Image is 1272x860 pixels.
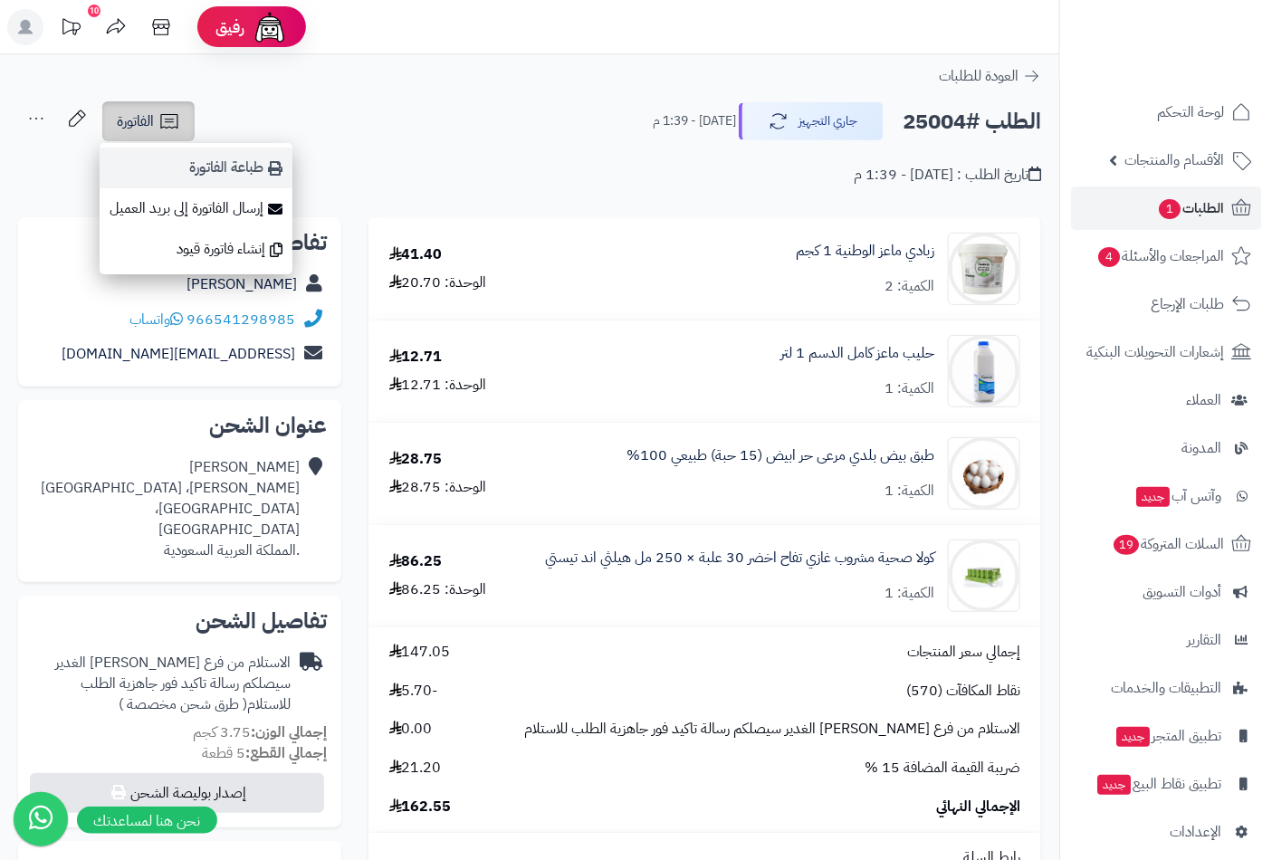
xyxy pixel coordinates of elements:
small: 5 قطعة [202,742,327,764]
span: العودة للطلبات [939,65,1019,87]
button: جاري التجهيز [739,102,884,140]
span: العملاء [1186,387,1221,413]
a: إنشاء فاتورة قيود [100,229,292,270]
a: العملاء [1071,378,1261,422]
img: 1754904135-%D9%87%D9%84%D8%AB%D9%8A%20%D9%83%D9%88%D9%84%D8%A7%20%D8%AA%D9%81%D8%A7%D8%AD-90x90.jpg [949,540,1019,612]
a: السلات المتروكة19 [1071,522,1261,566]
div: الكمية: 2 [885,276,934,297]
span: 0.00 [389,719,433,740]
div: 28.75 [389,449,443,470]
span: المراجعات والأسئلة [1096,244,1224,269]
div: تاريخ الطلب : [DATE] - 1:39 م [854,165,1041,186]
a: واتساب [129,309,183,330]
div: الكمية: 1 [885,583,934,604]
span: وآتس آب [1134,483,1221,509]
div: الاستلام من فرع [PERSON_NAME] الغدير سيصلكم رسالة تاكيد فور جاهزية الطلب للاستلام [33,653,291,715]
a: طلبات الإرجاع [1071,282,1261,326]
a: طباعة الفاتورة [100,148,292,188]
span: التقارير [1187,627,1221,653]
img: C08A7378-90x90.jpg [949,233,1019,305]
button: إصدار بوليصة الشحن [30,773,324,813]
span: المدونة [1181,435,1221,461]
a: 966541298985 [186,309,295,330]
a: لوحة التحكم [1071,91,1261,134]
a: التقارير [1071,618,1261,662]
a: [EMAIL_ADDRESS][DOMAIN_NAME] [62,343,295,365]
img: 1700260736-29-90x90.jpg [949,335,1019,407]
a: طبق بيض بلدي مرعى حر ابيض (15 حبة) طبيعي 100% [626,445,934,466]
a: زبادي ماعز الوطنية 1 كجم [796,241,934,262]
strong: إجمالي الوزن: [251,721,327,743]
span: جديد [1097,775,1131,795]
span: 1 [1159,199,1181,219]
h2: الطلب #25004 [903,103,1041,140]
div: 86.25 [389,551,443,572]
a: التطبيقات والخدمات [1071,666,1261,710]
span: الاستلام من فرع [PERSON_NAME] الغدير سيصلكم رسالة تاكيد فور جاهزية الطلب للاستلام [524,719,1020,740]
span: إشعارات التحويلات البنكية [1086,339,1224,365]
small: 3.75 كجم [193,721,327,743]
div: الوحدة: 20.70 [389,272,487,293]
a: إشعارات التحويلات البنكية [1071,330,1261,374]
span: جديد [1136,487,1170,507]
a: المراجعات والأسئلة4 [1071,234,1261,278]
span: الفاتورة [117,110,154,132]
a: تطبيق نقاط البيعجديد [1071,762,1261,806]
img: 1734979698-larg1594735574-90x90.jpg [949,437,1019,510]
h2: عنوان الشحن [33,415,327,436]
span: ضريبة القيمة المضافة 15 % [865,758,1020,779]
span: 162.55 [389,797,452,817]
span: 147.05 [389,642,451,663]
a: الفاتورة [102,101,195,141]
span: السلات المتروكة [1112,531,1224,557]
a: العودة للطلبات [939,65,1041,87]
span: أدوات التسويق [1143,579,1221,605]
div: 10 [88,5,100,17]
span: تطبيق نقاط البيع [1095,771,1221,797]
span: جديد [1116,727,1150,747]
small: [DATE] - 1:39 م [653,112,736,130]
span: الأقسام والمنتجات [1124,148,1224,173]
h2: تفاصيل الشحن [33,610,327,632]
span: 21.20 [389,758,442,779]
a: المدونة [1071,426,1261,470]
span: تطبيق المتجر [1114,723,1221,749]
span: الإجمالي النهائي [936,797,1020,817]
a: حليب ماعز كامل الدسم 1 لتر [780,343,934,364]
span: 19 [1114,535,1139,555]
span: لوحة التحكم [1157,100,1224,125]
span: ( طرق شحن مخصصة ) [119,693,247,715]
a: الطلبات1 [1071,186,1261,230]
span: 4 [1098,247,1120,267]
span: الطلبات [1157,196,1224,221]
span: التطبيقات والخدمات [1111,675,1221,701]
span: نقاط المكافآت (570) [906,681,1020,702]
span: طلبات الإرجاع [1151,291,1224,317]
h2: تفاصيل العميل [33,232,327,253]
span: إجمالي سعر المنتجات [907,642,1020,663]
img: logo-2.png [1149,51,1255,89]
div: الوحدة: 86.25 [389,579,487,600]
a: وآتس آبجديد [1071,474,1261,518]
a: [PERSON_NAME] [186,273,297,295]
span: رفيق [215,16,244,38]
a: إرسال الفاتورة إلى بريد العميل [100,188,292,229]
div: 12.71 [389,347,443,368]
div: [PERSON_NAME] [PERSON_NAME]، [GEOGRAPHIC_DATA] [GEOGRAPHIC_DATA]، [GEOGRAPHIC_DATA] .المملكة العر... [33,457,300,560]
a: أدوات التسويق [1071,570,1261,614]
span: الإعدادات [1170,819,1221,845]
div: الكمية: 1 [885,481,934,502]
div: الكمية: 1 [885,378,934,399]
div: 41.40 [389,244,443,265]
span: -5.70 [389,681,438,702]
a: كولا صحية مشروب غازي تفاح اخضر 30 علبة × 250 مل هيلثي اند تيستي [545,548,934,569]
div: الوحدة: 12.71 [389,375,487,396]
a: تحديثات المنصة [48,9,93,50]
a: الإعدادات [1071,810,1261,854]
div: الوحدة: 28.75 [389,477,487,498]
strong: إجمالي القطع: [245,742,327,764]
a: تطبيق المتجرجديد [1071,714,1261,758]
img: ai-face.png [252,9,288,45]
